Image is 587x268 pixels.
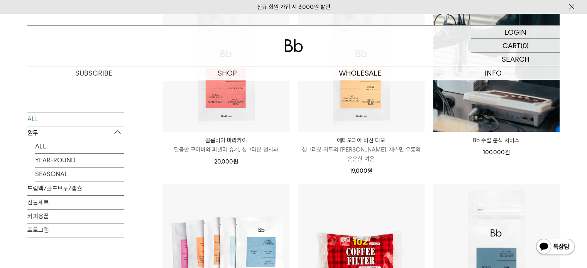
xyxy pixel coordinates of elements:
[502,52,529,66] p: SEARCH
[27,209,124,223] a: 커피용품
[161,66,294,80] a: SHOP
[27,223,124,237] a: 프로그램
[163,136,289,154] a: 콜롬비아 마라카이 달콤한 구아바와 파넬라 슈거, 싱그러운 청사과
[521,39,529,52] p: (0)
[284,39,303,52] img: 로고
[502,39,521,52] p: CART
[471,39,560,52] a: CART (0)
[27,126,124,140] p: 원두
[505,149,510,156] span: 원
[35,153,124,167] a: YEAR-ROUND
[535,238,575,256] img: 카카오톡 채널 1:1 채팅 버튼
[27,112,124,126] a: ALL
[35,140,124,153] a: ALL
[427,66,560,80] p: INFO
[294,66,427,80] p: WHOLESALE
[163,145,289,154] p: 달콤한 구아바와 파넬라 슈거, 싱그러운 청사과
[27,196,124,209] a: 선물세트
[433,136,560,145] a: Bb 수질 분석 서비스
[298,145,425,163] p: 싱그러운 자두와 [PERSON_NAME], 재스민 우롱의 은은한 여운
[298,136,425,145] p: 에티오피아 비샨 디모
[163,136,289,145] p: 콜롬비아 마라카이
[35,167,124,181] a: SEASONAL
[214,158,238,165] span: 20,000
[27,66,161,80] a: SUBSCRIBE
[504,25,526,39] p: LOGIN
[257,3,330,10] a: 신규 회원 가입 시 3,000원 할인
[367,167,372,174] span: 원
[27,182,124,195] a: 드립백/콜드브루/캡슐
[298,136,425,163] a: 에티오피아 비샨 디모 싱그러운 자두와 [PERSON_NAME], 재스민 우롱의 은은한 여운
[350,167,372,174] span: 19,000
[483,149,510,156] span: 100,000
[233,158,238,165] span: 원
[471,25,560,39] a: LOGIN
